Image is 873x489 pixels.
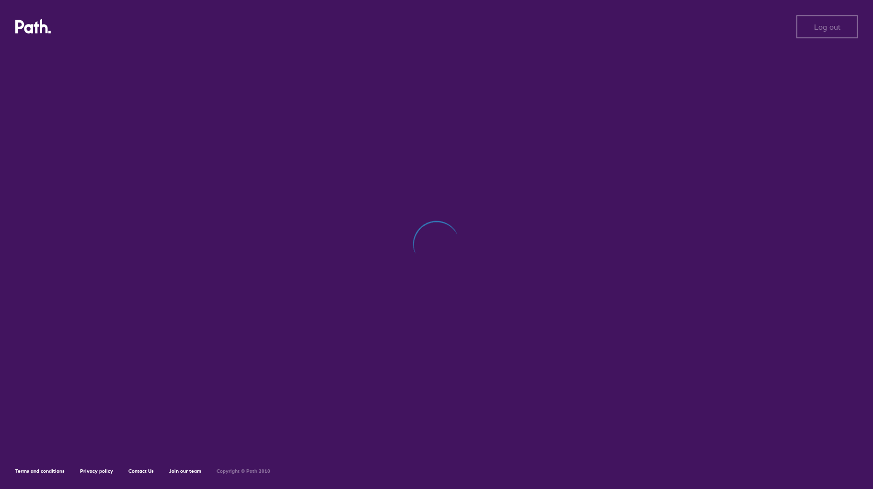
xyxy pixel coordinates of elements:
span: Log out [814,23,840,31]
button: Log out [796,15,858,38]
a: Privacy policy [80,468,113,474]
a: Contact Us [128,468,154,474]
a: Join our team [169,468,201,474]
a: Terms and conditions [15,468,65,474]
h6: Copyright © Path 2018 [217,468,270,474]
